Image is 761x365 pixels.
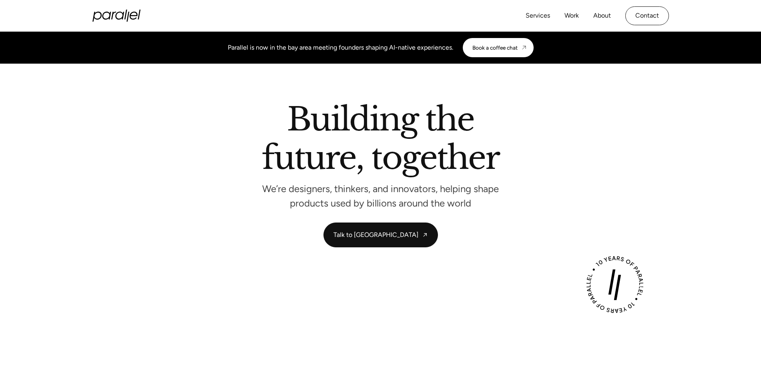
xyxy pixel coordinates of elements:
p: We’re designers, thinkers, and innovators, helping shape products used by billions around the world [261,185,501,207]
a: Book a coffee chat [463,38,534,57]
a: home [92,10,141,22]
div: Book a coffee chat [472,44,518,51]
a: Contact [625,6,669,25]
img: CTA arrow image [521,44,527,51]
h2: Building the future, together [262,104,499,177]
a: Services [526,10,550,22]
a: About [593,10,611,22]
div: Parallel is now in the bay area meeting founders shaping AI-native experiences. [228,43,453,52]
a: Work [564,10,579,22]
